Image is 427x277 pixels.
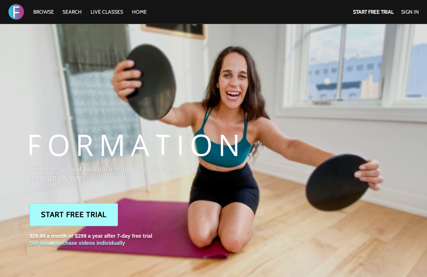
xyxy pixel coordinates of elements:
a: Gift this [30,240,49,246]
a: Browse [30,9,58,15]
img: FORMATION [30,135,238,156]
p: High energy, beat based barre and sculpt classes by [PERSON_NAME]. [30,164,238,183]
a: Search [59,9,85,15]
a: Start Free Trial [353,9,394,15]
span: or [30,240,125,246]
nav: Primary [30,8,151,16]
a: Sign In [401,9,419,15]
a: purchase videos individually [54,240,125,246]
span: $29.99 a month or $299 a year after 7-day free trial [30,233,152,239]
a: HOME [128,9,150,15]
a: LIVE CLASSES [87,9,127,15]
a: Start Free Trial [30,203,118,226]
img: FORMATION [9,4,24,20]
